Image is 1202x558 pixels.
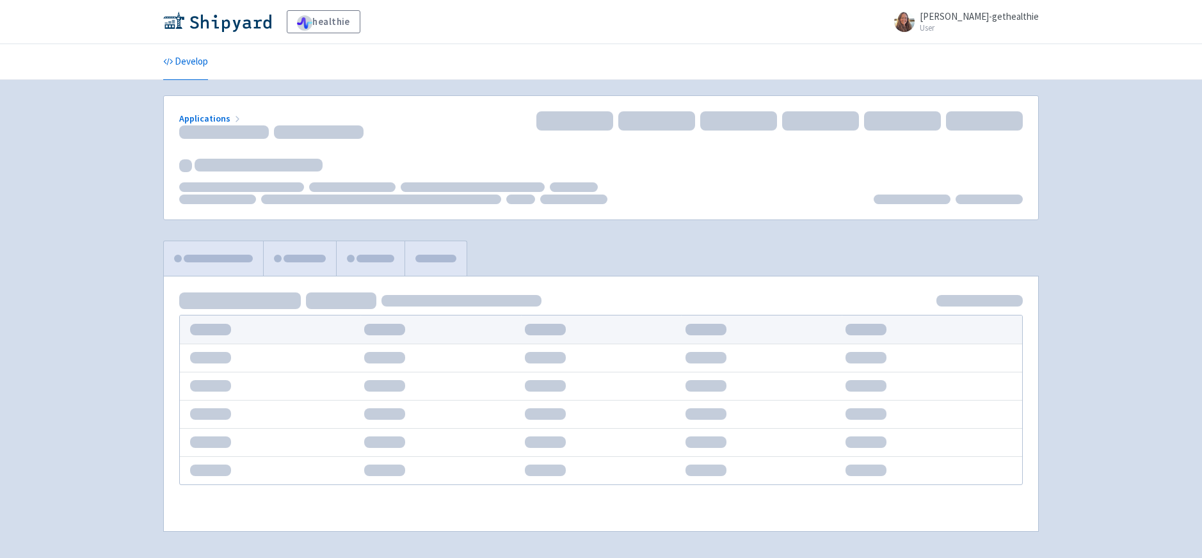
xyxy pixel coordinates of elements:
[287,10,360,33] a: healthie
[163,44,208,80] a: Develop
[920,10,1039,22] span: [PERSON_NAME]-gethealthie
[920,24,1039,32] small: User
[179,113,243,124] a: Applications
[163,12,271,32] img: Shipyard logo
[886,12,1039,32] a: [PERSON_NAME]-gethealthie User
